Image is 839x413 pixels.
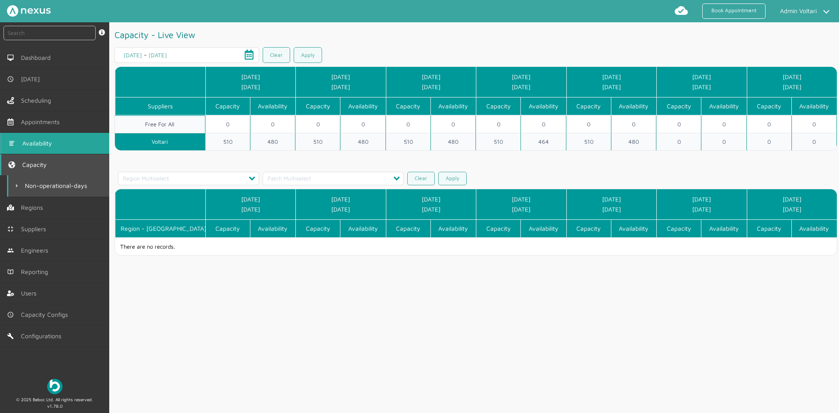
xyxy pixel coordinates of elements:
td: Voltari [115,133,205,150]
th: Capacity [386,97,431,115]
a: Clear [407,172,435,185]
span: [DATE] [662,72,742,82]
td: 0 [747,133,792,150]
th: Capacity [747,97,792,115]
img: md-cloud-done.svg [674,3,688,17]
td: 0 [386,115,431,133]
td: 0 [747,115,792,133]
th: Availability [792,220,837,238]
td: 480 [431,133,476,150]
td: 480 [250,133,295,150]
th: Availability [340,220,385,238]
td: 0 [205,115,250,133]
span: Dashboard [21,54,54,61]
input: End date [149,52,206,58]
span: [DATE] [301,204,381,214]
img: regions.left-menu.svg [7,204,14,211]
th: Capacity [747,220,792,238]
th: Capacity [566,97,611,115]
img: md-time.svg [7,311,14,318]
span: [DATE] [392,82,471,91]
td: 0 [250,115,295,133]
img: Nexus [7,5,51,17]
span: Scheduling [21,97,55,104]
img: md-desktop.svg [7,54,14,61]
img: capacity-left-menu.svg [8,161,15,168]
img: md-time.svg [7,76,14,83]
th: Capacity [386,220,431,238]
span: [DATE] [752,82,832,91]
img: scheduling-left-menu.svg [7,97,14,104]
td: 0 [656,115,701,133]
td: 480 [611,133,656,150]
th: Capacity [205,97,250,115]
td: 510 [295,133,340,150]
span: [DATE] [392,204,471,214]
a: Apply [294,47,322,63]
th: Capacity [205,220,250,238]
td: 0 [701,115,746,133]
td: Free For All [115,115,205,133]
img: user-left-menu.svg [7,290,14,297]
img: md-list.svg [8,140,15,147]
a: Book Appointment [702,3,766,19]
img: md-book.svg [7,268,14,275]
span: Regions [21,204,46,211]
span: Configurations [21,333,65,340]
td: 0 [611,115,656,133]
span: [DATE] [752,72,832,82]
th: Capacity [476,97,521,115]
span: Engineers [21,247,52,254]
span: [DATE] [301,194,381,204]
button: Open calendar [242,48,257,62]
th: Capacity [295,97,340,115]
span: [DATE] [392,72,471,82]
a: Clear [263,47,290,63]
td: 0 [701,133,746,150]
td: 480 [340,133,385,150]
span: Appointments [21,118,63,125]
span: [DATE] [301,72,381,82]
th: Availability [521,220,566,238]
td: 510 [205,133,250,150]
th: Capacity [295,220,340,238]
div: Region Multiselect [121,175,169,184]
td: 0 [792,133,837,150]
span: [DATE] [572,194,652,204]
td: 0 [521,115,566,133]
span: [DATE] [482,204,561,214]
span: [DATE] [662,194,742,204]
img: Beboc Logo [47,379,62,394]
span: [DATE] [482,82,561,91]
span: Capacity [22,161,50,168]
span: Capacity Configs [21,311,71,318]
h1: Capacity - Live View [114,26,476,44]
td: 0 [566,115,611,133]
span: [DATE] [662,82,742,91]
span: [DATE] [662,204,742,214]
th: Availability [611,97,656,115]
th: Capacity [656,220,701,238]
span: [DATE] [482,72,561,82]
th: Availability [250,97,295,115]
span: Users [21,290,40,297]
span: [DATE] [572,82,652,91]
span: Availability [22,140,55,147]
img: md-build.svg [7,333,14,340]
span: [DATE] [301,82,381,91]
th: Availability [701,97,746,115]
a: Apply [438,172,467,185]
input: Start date [124,52,142,58]
span: [DATE] [752,194,832,204]
th: Availability [431,97,476,115]
input: Search by: Ref, PostCode, MPAN, MPRN, Account, Customer [3,26,96,40]
th: Capacity [476,220,521,238]
span: [DATE] [752,204,832,214]
th: Region - [GEOGRAPHIC_DATA] [115,220,205,238]
span: [DATE] [572,204,652,214]
th: Suppliers [115,97,205,115]
span: [DATE] [572,72,652,82]
th: Availability [701,220,746,238]
span: [DATE] [392,194,471,204]
th: Availability [521,97,566,115]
